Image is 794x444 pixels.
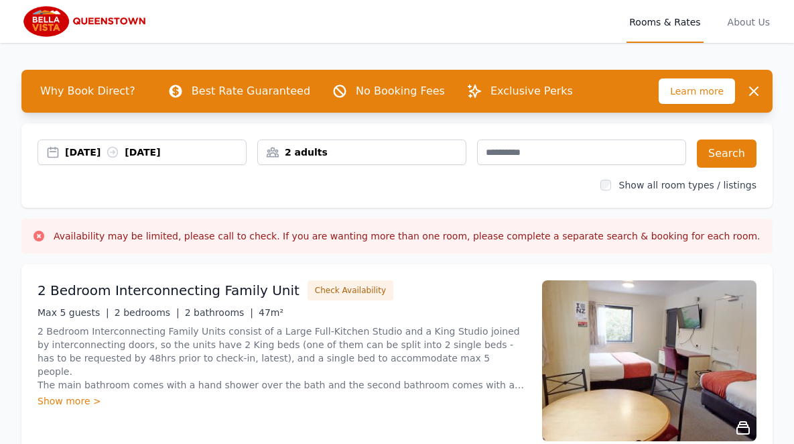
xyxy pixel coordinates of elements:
[54,229,760,243] h3: Availability may be limited, please call to check. If you are wanting more than one room, please ...
[259,307,283,318] span: 47m²
[65,146,246,159] div: [DATE] [DATE]
[185,307,253,318] span: 2 bathrooms |
[29,78,146,105] span: Why Book Direct?
[258,146,466,159] div: 2 adults
[356,83,445,99] p: No Booking Fees
[38,394,526,408] div: Show more >
[115,307,180,318] span: 2 bedrooms |
[21,5,151,38] img: Bella Vista Queenstown
[38,307,109,318] span: Max 5 guests |
[38,281,300,300] h3: 2 Bedroom Interconnecting Family Unit
[659,78,735,104] span: Learn more
[619,180,756,190] label: Show all room types / listings
[308,280,393,300] button: Check Availability
[192,83,310,99] p: Best Rate Guaranteed
[38,325,526,392] p: 2 Bedroom Interconnecting Family Units consist of a Large Full-Kitchen Studio and a King Studio j...
[490,83,573,99] p: Exclusive Perks
[697,140,756,168] button: Search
